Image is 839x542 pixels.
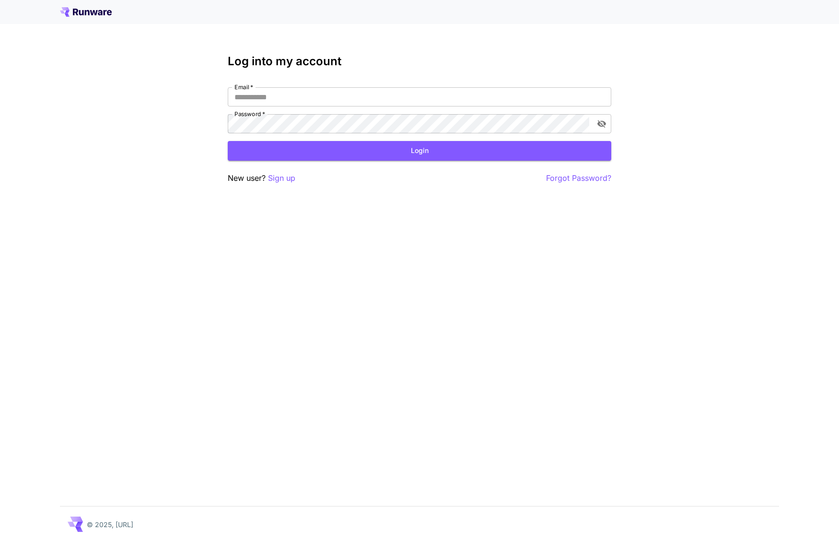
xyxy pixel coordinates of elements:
[234,83,253,91] label: Email
[228,55,611,68] h3: Log into my account
[234,110,265,118] label: Password
[87,519,133,530] p: © 2025, [URL]
[546,172,611,184] button: Forgot Password?
[593,115,610,132] button: toggle password visibility
[228,172,295,184] p: New user?
[228,141,611,161] button: Login
[268,172,295,184] button: Sign up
